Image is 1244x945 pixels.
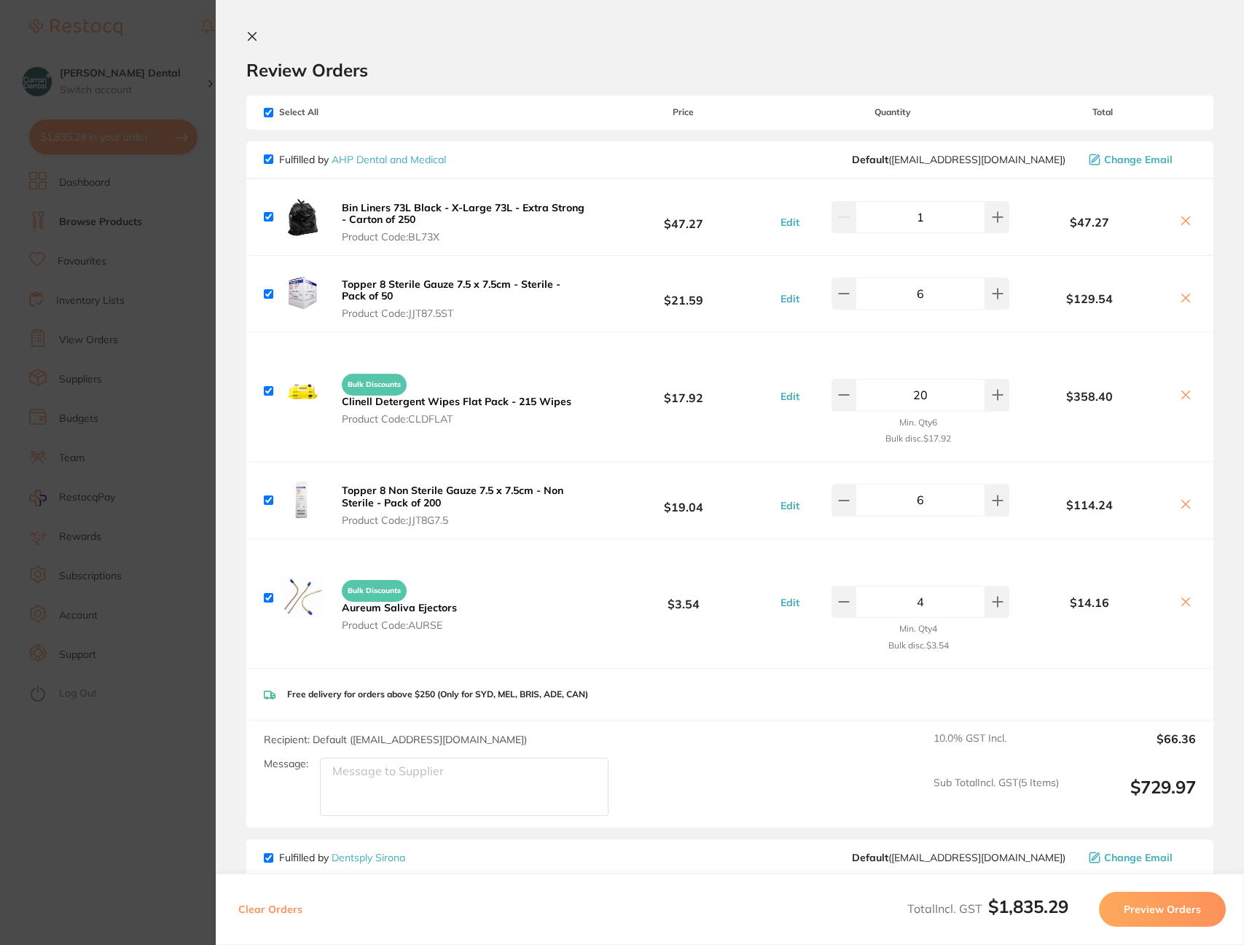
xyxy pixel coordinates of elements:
[279,194,326,240] img: MTBtd2Fucw
[776,107,1009,117] span: Quantity
[279,477,326,524] img: YjhhZG53ag
[907,901,1068,916] span: Total Incl. GST
[342,307,586,319] span: Product Code: JJT87.5ST
[1009,216,1170,229] b: $47.27
[342,601,457,614] b: Aureum Saliva Ejectors
[342,278,560,302] b: Topper 8 Sterile Gauze 7.5 x 7.5cm - Sterile - Pack of 50
[342,374,407,396] span: Bulk Discounts
[1099,892,1226,927] button: Preview Orders
[590,487,777,514] b: $19.04
[246,59,1213,81] h2: Review Orders
[776,292,804,305] button: Edit
[1104,852,1173,863] span: Change Email
[934,777,1059,817] span: Sub Total Incl. GST ( 5 Items)
[776,499,804,512] button: Edit
[590,281,777,307] b: $21.59
[342,201,584,226] b: Bin Liners 73L Black - X-Large 73L - Extra Strong - Carton of 250
[776,216,804,229] button: Edit
[590,107,777,117] span: Price
[590,584,777,611] b: $3.54
[342,413,571,425] span: Product Code: CLDFLAT
[888,640,949,651] small: Bulk disc. $3.54
[590,203,777,230] b: $47.27
[279,368,326,415] img: c3hlM2hpZg
[852,153,888,166] b: Default
[776,390,804,403] button: Edit
[337,278,590,320] button: Topper 8 Sterile Gauze 7.5 x 7.5cm - Sterile - Pack of 50 Product Code:JJT87.5ST
[234,892,307,927] button: Clear Orders
[1084,851,1196,864] button: Change Email
[337,367,576,426] button: Bulk Discounts Clinell Detergent Wipes Flat Pack - 215 Wipes Product Code:CLDFLAT
[776,596,804,609] button: Edit
[279,574,326,621] img: eGU5MThyZg
[279,270,326,317] img: YzIxeTJoYQ
[1084,153,1196,166] button: Change Email
[1071,732,1196,764] output: $66.36
[279,852,405,863] p: Fulfilled by
[1009,596,1170,609] b: $14.16
[590,377,777,404] b: $17.92
[337,484,590,526] button: Topper 8 Non Sterile Gauze 7.5 x 7.5cm - Non Sterile - Pack of 200 Product Code:JJT8G7.5
[899,624,937,634] small: Min. Qty 4
[264,107,410,117] span: Select All
[342,395,571,408] b: Clinell Detergent Wipes Flat Pack - 215 Wipes
[988,895,1068,917] b: $1,835.29
[885,434,951,444] small: Bulk disc. $17.92
[1071,777,1196,817] output: $729.97
[1009,292,1170,305] b: $129.54
[934,732,1059,764] span: 10.0 % GST Incl.
[264,733,527,746] span: Recipient: Default ( [EMAIL_ADDRESS][DOMAIN_NAME] )
[852,154,1065,165] span: orders@ahpdentalmedical.com.au
[332,851,405,864] a: Dentsply Sirona
[337,573,461,632] button: Bulk Discounts Aureum Saliva Ejectors Product Code:AURSE
[264,758,308,770] label: Message:
[342,484,563,509] b: Topper 8 Non Sterile Gauze 7.5 x 7.5cm - Non Sterile - Pack of 200
[899,417,937,428] small: Min. Qty 6
[342,580,407,602] span: Bulk Discounts
[337,201,590,243] button: Bin Liners 73L Black - X-Large 73L - Extra Strong - Carton of 250 Product Code:BL73X
[287,689,588,699] p: Free delivery for orders above $250 (Only for SYD, MEL, BRIS, ADE, CAN)
[1009,390,1170,403] b: $358.40
[1009,107,1196,117] span: Total
[1104,154,1173,165] span: Change Email
[342,514,586,526] span: Product Code: JJT8G7.5
[332,153,446,166] a: AHP Dental and Medical
[852,851,888,864] b: Default
[852,852,1065,863] span: clientservices@dentsplysirona.com
[279,154,446,165] p: Fulfilled by
[342,619,457,631] span: Product Code: AURSE
[342,231,586,243] span: Product Code: BL73X
[1009,498,1170,511] b: $114.24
